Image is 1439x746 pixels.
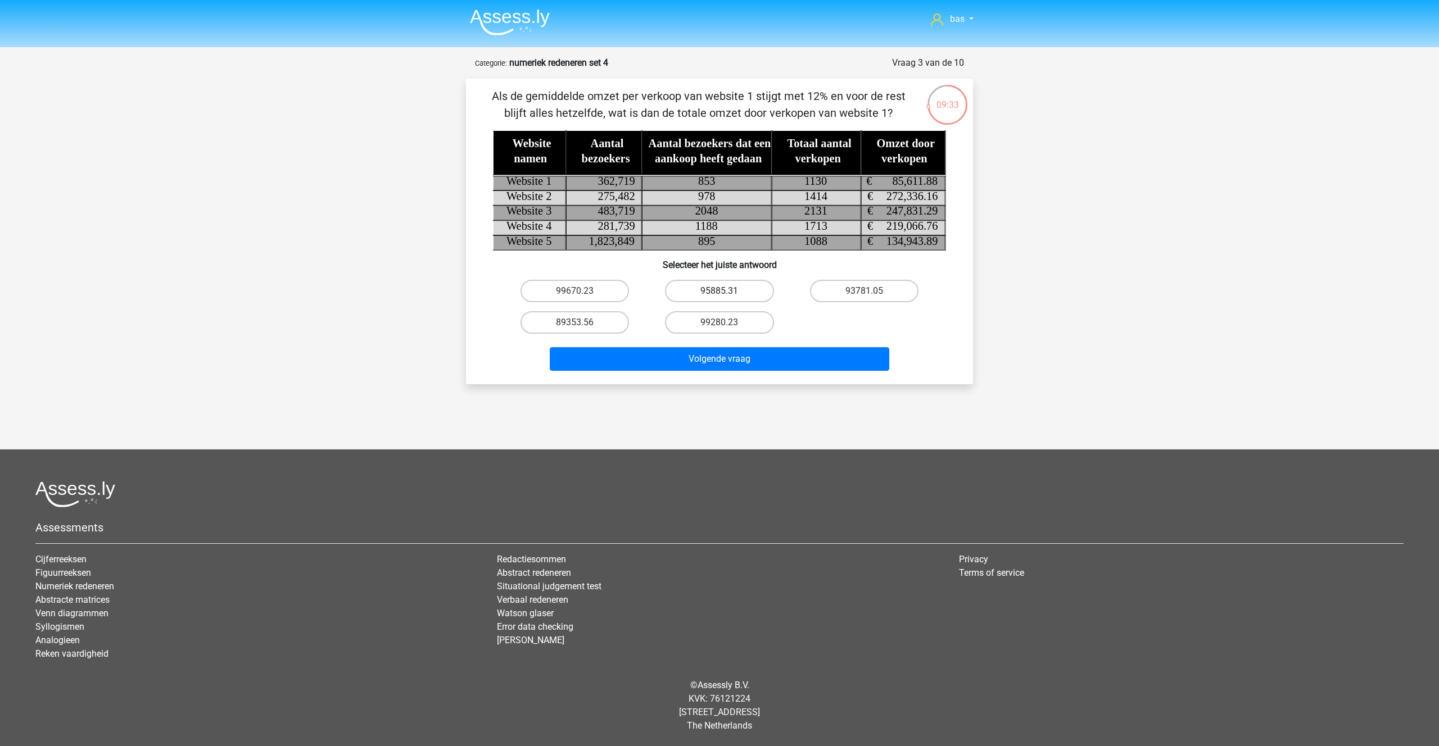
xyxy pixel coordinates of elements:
[497,621,573,632] a: Error data checking
[35,567,91,578] a: Figuurreeksen
[591,138,624,150] tspan: Aantal
[867,205,873,217] tspan: €
[497,554,566,565] a: Redactiesommen
[886,190,938,202] tspan: 272,336.16
[509,57,608,68] strong: numeriek redeneren set 4
[805,235,828,247] tspan: 1088
[475,59,507,67] small: Categorie:
[698,680,749,690] a: Assessly B.V.
[795,152,841,165] tspan: verkopen
[35,648,108,659] a: Reken vaardigheid
[35,521,1404,534] h5: Assessments
[805,220,828,232] tspan: 1713
[35,554,87,565] a: Cijferreeksen
[926,12,978,26] a: bas
[35,594,110,605] a: Abstracte matrices
[497,635,564,645] a: [PERSON_NAME]
[810,280,918,302] label: 93781.05
[506,235,551,247] tspan: Website 5
[506,190,551,202] tspan: Website 2
[35,581,114,592] a: Numeriek redeneren
[589,235,635,247] tspan: 1,823,849
[35,621,84,632] a: Syllogismen
[698,190,716,202] tspan: 978
[506,175,551,187] tspan: Website 1
[506,205,551,217] tspan: Website 3
[598,190,635,202] tspan: 275,482
[877,138,935,150] tspan: Omzet door
[882,152,928,165] tspan: verkopen
[514,152,547,165] tspan: namen
[867,175,872,187] tspan: €
[695,205,718,217] tspan: 2048
[695,220,718,232] tspan: 1188
[805,205,828,217] tspan: 2131
[959,567,1024,578] a: Terms of service
[521,280,629,302] label: 99670.23
[788,138,852,150] tspan: Totaal aantal
[867,190,873,202] tspan: €
[665,280,773,302] label: 95885.31
[35,635,80,645] a: Analogieen
[598,175,635,187] tspan: 362,719
[655,152,762,165] tspan: aankoop heeft gedaan
[521,311,629,334] label: 89353.56
[550,347,890,371] button: Volgende vraag
[805,190,828,202] tspan: 1414
[867,235,873,247] tspan: €
[513,138,551,150] tspan: Website
[926,84,969,112] div: 09:33
[598,205,635,217] tspan: 483,719
[950,13,965,24] span: bas
[805,175,827,187] tspan: 1130
[582,152,630,165] tspan: bezoekers
[649,138,772,150] tspan: Aantal bezoekers dat een
[484,251,955,270] h6: Selecteer het juiste antwoord
[867,220,873,232] tspan: €
[886,205,938,217] tspan: 247,831.29
[893,175,938,187] tspan: 85,611.88
[497,567,571,578] a: Abstract redeneren
[598,220,635,232] tspan: 281,739
[470,9,550,35] img: Assessly
[506,220,551,232] tspan: Website 4
[35,481,115,507] img: Assessly logo
[892,56,964,70] div: Vraag 3 van de 10
[497,581,601,592] a: Situational judgement test
[698,235,716,247] tspan: 895
[886,235,938,247] tspan: 134,943.89
[35,608,108,618] a: Venn diagrammen
[665,311,773,334] label: 99280.23
[497,608,554,618] a: Watson glaser
[484,88,913,121] p: Als de gemiddelde omzet per verkoop van website 1 stijgt met 12% en voor de rest blijft alles het...
[886,220,938,232] tspan: 219,066.76
[497,594,568,605] a: Verbaal redeneren
[698,175,716,187] tspan: 853
[27,670,1412,742] div: © KVK: 76121224 [STREET_ADDRESS] The Netherlands
[959,554,988,565] a: Privacy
